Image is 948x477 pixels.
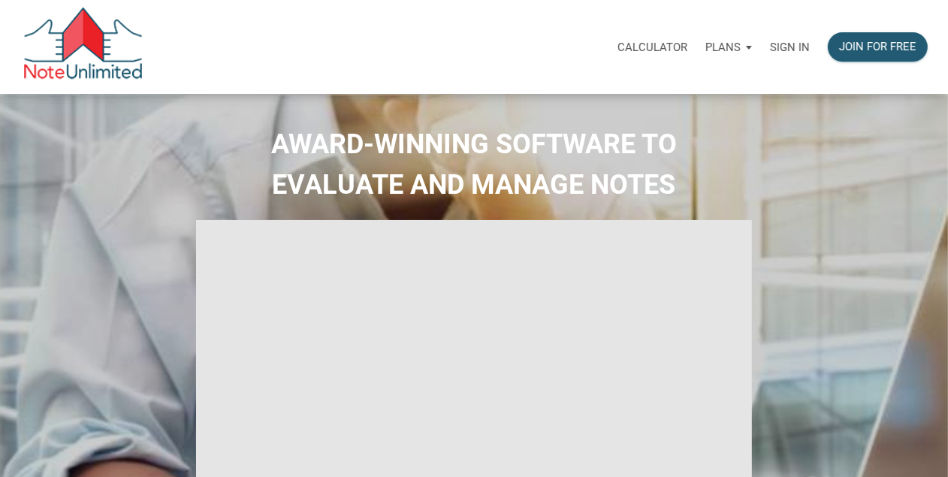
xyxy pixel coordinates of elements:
[770,41,810,54] p: Sign in
[819,23,937,71] a: Join for free
[839,38,916,56] div: Join for free
[761,23,819,71] a: Sign in
[705,41,741,54] p: Plans
[696,25,761,70] button: Plans
[696,23,761,71] a: Plans
[11,124,937,205] h2: AWARD-WINNING SOFTWARE TO EVALUATE AND MANAGE NOTES
[608,23,696,71] a: Calculator
[617,41,687,54] p: Calculator
[828,32,928,62] button: Join for free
